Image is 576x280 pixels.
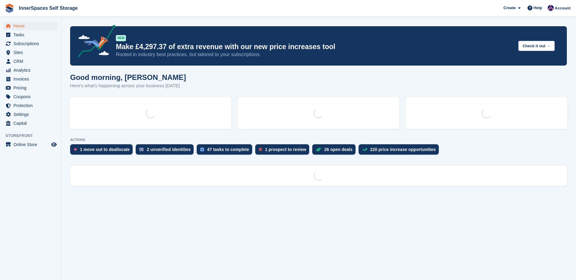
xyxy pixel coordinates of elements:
span: Analytics [13,66,50,74]
span: Invoices [13,75,50,83]
span: Settings [13,110,50,119]
a: menu [3,140,58,149]
span: Subscriptions [13,39,50,48]
div: 47 tasks to complete [207,147,249,152]
div: 2 unverified identities [147,147,191,152]
img: prospect-51fa495bee0391a8d652442698ab0144808aea92771e9ea1ae160a38d050c398.svg [259,148,262,151]
a: 2 unverified identities [136,144,197,158]
a: 26 open deals [312,144,359,158]
button: Check it out → [518,41,555,51]
a: menu [3,39,58,48]
p: ACTIONS [70,138,567,142]
a: menu [3,48,58,57]
a: 220 price increase opportunities [359,144,442,158]
p: Rooted in industry best practices, but tailored to your subscriptions. [116,51,513,58]
div: 220 price increase opportunities [370,147,436,152]
span: Tasks [13,31,50,39]
div: 26 open deals [324,147,352,152]
div: NEW [116,35,126,41]
a: menu [3,31,58,39]
img: verify_identity-adf6edd0f0f0b5bbfe63781bf79b02c33cf7c696d77639b501bdc392416b5a36.svg [139,148,144,151]
p: Here's what's happening across your business [DATE] [70,82,186,89]
img: Dominic Hampson [548,5,554,11]
h1: Good morning, [PERSON_NAME] [70,73,186,81]
a: menu [3,84,58,92]
span: Help [534,5,542,11]
span: Sites [13,48,50,57]
p: Make £4,297.37 of extra revenue with our new price increases tool [116,42,513,51]
img: move_outs_to_deallocate_icon-f764333ba52eb49d3ac5e1228854f67142a1ed5810a6f6cc68b1a99e826820c5.svg [74,148,77,151]
a: menu [3,22,58,30]
img: task-75834270c22a3079a89374b754ae025e5fb1db73e45f91037f5363f120a921f8.svg [200,148,204,151]
span: Account [555,5,571,11]
a: menu [3,101,58,110]
a: 1 move out to deallocate [70,144,136,158]
a: menu [3,66,58,74]
a: menu [3,119,58,127]
img: price_increase_opportunities-93ffe204e8149a01c8c9dc8f82e8f89637d9d84a8eef4429ea346261dce0b2c0.svg [362,148,367,151]
span: Capital [13,119,50,127]
a: Preview store [50,141,58,148]
img: price-adjustments-announcement-icon-8257ccfd72463d97f412b2fc003d46551f7dbcb40ab6d574587a9cd5c0d94... [73,25,116,59]
span: CRM [13,57,50,66]
span: Coupons [13,92,50,101]
a: menu [3,57,58,66]
span: Protection [13,101,50,110]
span: Online Store [13,140,50,149]
a: menu [3,110,58,119]
div: 1 prospect to review [265,147,306,152]
div: 1 move out to deallocate [80,147,130,152]
a: menu [3,92,58,101]
span: Home [13,22,50,30]
a: 1 prospect to review [255,144,312,158]
a: menu [3,75,58,83]
span: Create [503,5,516,11]
img: deal-1b604bf984904fb50ccaf53a9ad4b4a5d6e5aea283cecdc64d6e3604feb123c2.svg [316,147,321,152]
span: Pricing [13,84,50,92]
span: Storefront [5,133,61,139]
a: InnerSpaces Self Storage [16,3,80,13]
a: 47 tasks to complete [197,144,255,158]
img: stora-icon-8386f47178a22dfd0bd8f6a31ec36ba5ce8667c1dd55bd0f319d3a0aa187defe.svg [5,4,14,13]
